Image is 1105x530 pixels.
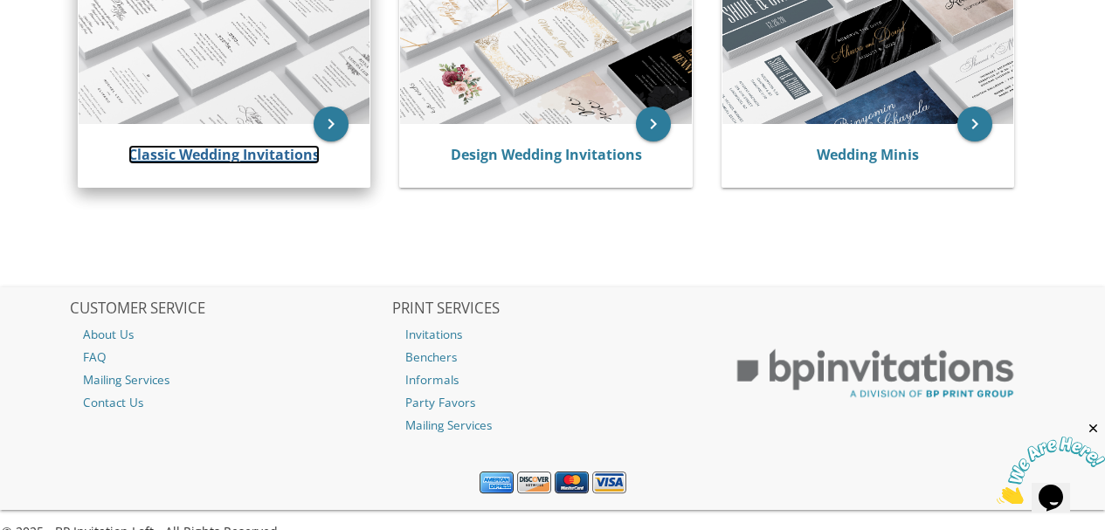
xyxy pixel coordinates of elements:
[392,368,713,391] a: Informals
[715,335,1036,413] img: BP Print Group
[451,145,642,164] a: Design Wedding Invitations
[392,391,713,414] a: Party Favors
[592,471,626,494] img: Visa
[392,346,713,368] a: Benchers
[70,300,390,318] h2: CUSTOMER SERVICE
[480,471,514,494] img: American Express
[392,414,713,437] a: Mailing Services
[128,145,320,164] a: Classic Wedding Invitations
[392,323,713,346] a: Invitations
[997,421,1105,504] iframe: chat widget
[636,107,671,141] a: keyboard_arrow_right
[517,471,551,494] img: Discover
[70,391,390,414] a: Contact Us
[70,346,390,368] a: FAQ
[70,368,390,391] a: Mailing Services
[957,107,992,141] a: keyboard_arrow_right
[817,145,919,164] a: Wedding Minis
[555,471,589,494] img: MasterCard
[314,107,349,141] a: keyboard_arrow_right
[392,300,713,318] h2: PRINT SERVICES
[70,323,390,346] a: About Us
